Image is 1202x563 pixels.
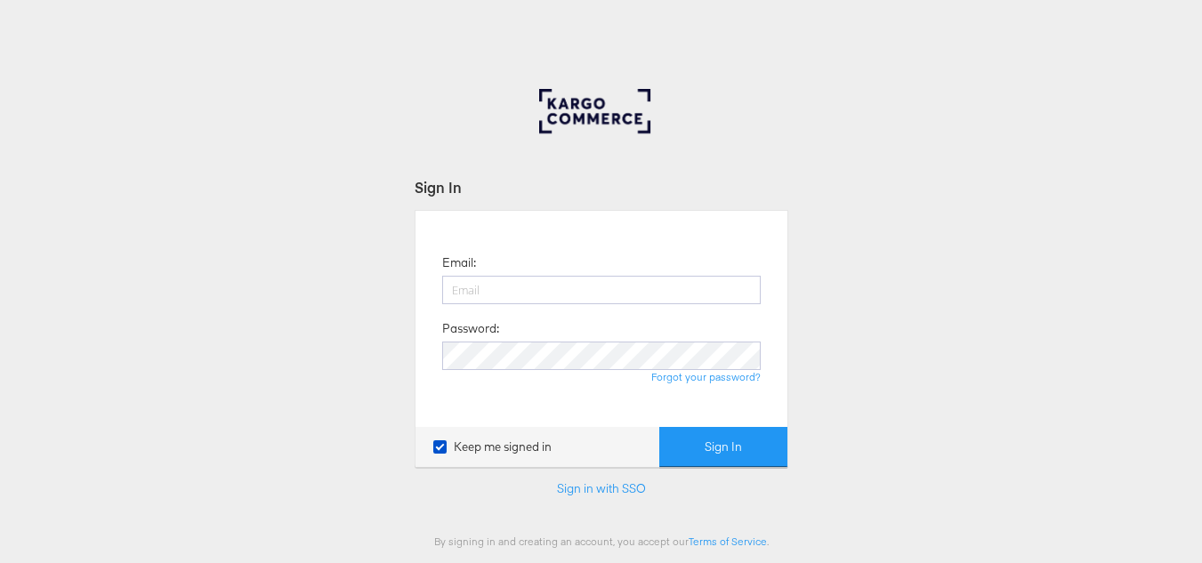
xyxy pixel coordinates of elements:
label: Password: [442,320,499,337]
label: Keep me signed in [433,438,552,455]
input: Email [442,276,761,304]
button: Sign In [659,427,787,467]
label: Email: [442,254,476,271]
a: Forgot your password? [651,370,761,383]
a: Terms of Service [689,535,767,548]
div: By signing in and creating an account, you accept our . [415,535,788,548]
div: Sign In [415,177,788,197]
a: Sign in with SSO [557,480,646,496]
